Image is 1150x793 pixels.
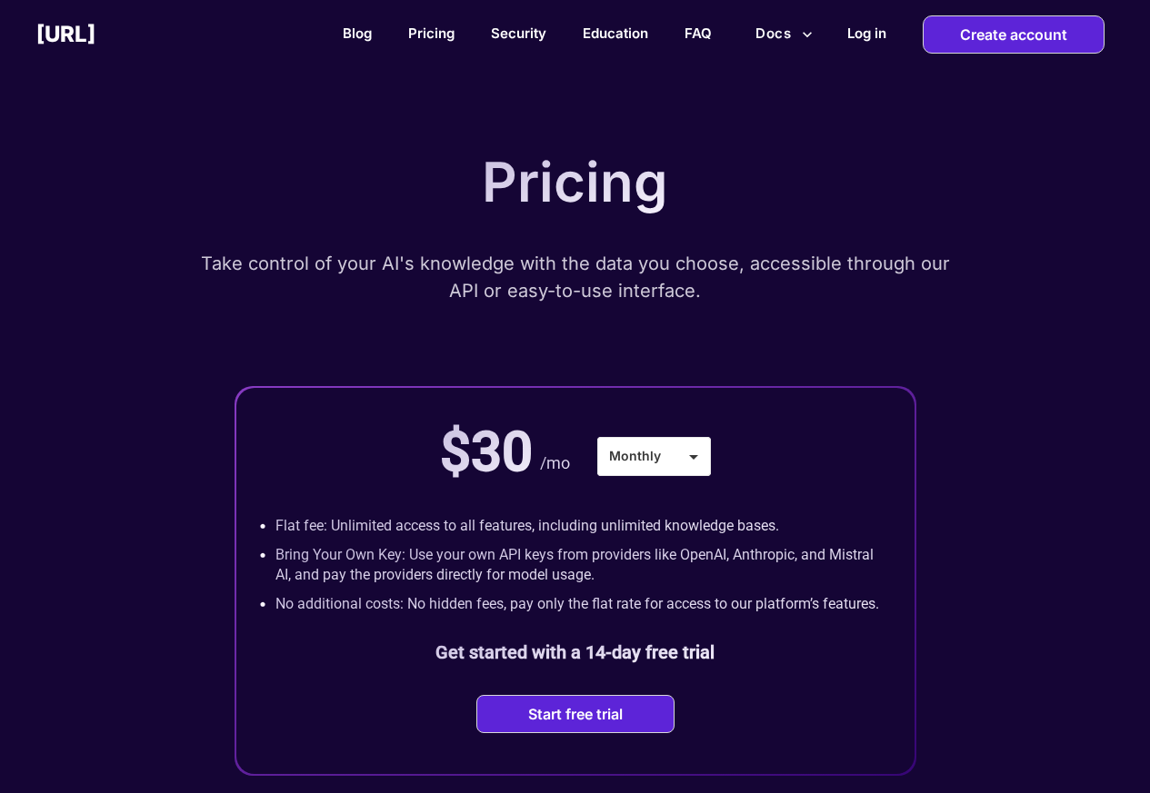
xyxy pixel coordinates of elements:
[482,150,668,213] p: Pricing
[960,16,1067,53] p: Create account
[259,594,266,614] p: •
[523,705,628,723] button: Start free trial
[275,516,779,536] p: Flat fee: Unlimited access to all features, including unlimited knowledge bases.
[435,641,715,663] b: Get started with a 14-day free trial
[259,516,266,536] p: •
[198,250,953,304] p: Take control of your AI's knowledge with the data you choose, accessible through our API or easy-...
[847,25,886,42] h2: Log in
[491,25,546,42] a: Security
[540,452,570,474] p: /mo
[36,21,95,47] h2: [URL]
[748,16,820,51] button: more
[685,25,712,42] a: FAQ
[440,420,533,484] p: $30
[597,437,711,475] div: Monthly
[275,545,892,585] p: Bring Your Own Key: Use your own API keys from providers like OpenAI, Anthropic, and Mistral AI, ...
[583,25,648,42] a: Education
[343,25,372,42] a: Blog
[408,25,455,42] a: Pricing
[275,594,879,614] p: No additional costs: No hidden fees, pay only the flat rate for access to our platform’s features.
[259,545,266,585] p: •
